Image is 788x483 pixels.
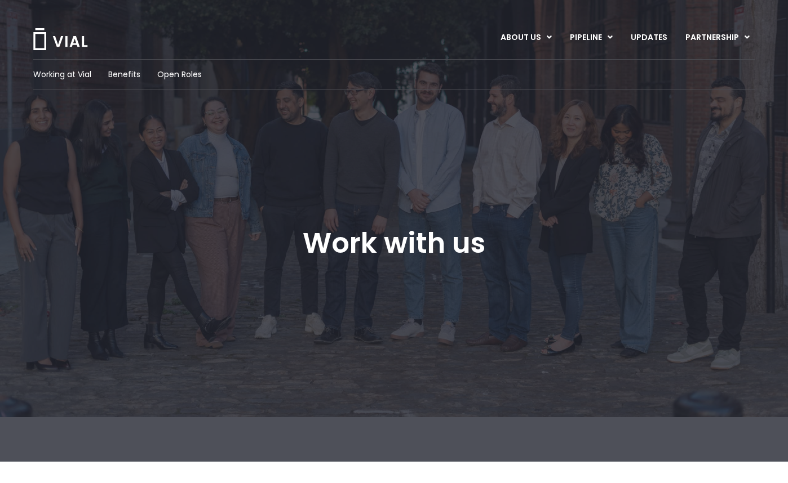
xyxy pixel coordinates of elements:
[561,28,621,47] a: PIPELINEMenu Toggle
[303,227,485,260] h1: Work with us
[32,28,88,50] img: Vial Logo
[492,28,560,47] a: ABOUT USMenu Toggle
[676,28,759,47] a: PARTNERSHIPMenu Toggle
[108,69,140,80] a: Benefits
[622,28,676,47] a: UPDATES
[157,69,202,80] a: Open Roles
[33,69,91,80] a: Working at Vial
